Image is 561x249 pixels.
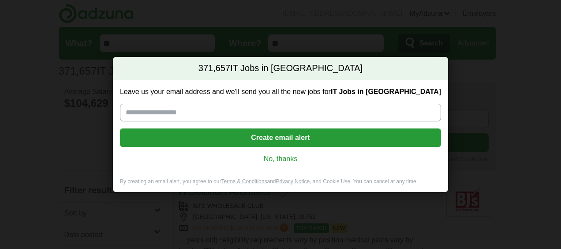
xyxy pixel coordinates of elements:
[120,128,441,147] button: Create email alert
[127,154,434,164] a: No, thanks
[120,87,441,97] label: Leave us your email address and we'll send you all the new jobs for
[113,57,448,80] h2: IT Jobs in [GEOGRAPHIC_DATA]
[331,88,441,95] strong: IT Jobs in [GEOGRAPHIC_DATA]
[198,62,230,75] span: 371,657
[276,178,310,185] a: Privacy Notice
[221,178,267,185] a: Terms & Conditions
[113,178,448,192] div: By creating an email alert, you agree to our and , and Cookie Use. You can cancel at any time.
